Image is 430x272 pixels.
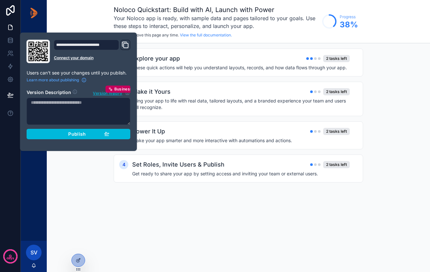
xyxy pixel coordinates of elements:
p: 9 [9,253,12,260]
a: Learn more about publishing [27,77,87,83]
h3: Your Noloco app is ready, with sample data and pages tailored to your goals. Use these steps to i... [114,14,319,30]
div: scrollable content [21,26,47,155]
h2: Version Description [27,89,71,96]
span: Version history [93,89,122,96]
p: Users can't see your changes until you publish. [27,70,131,76]
button: Version historyBusiness [93,89,130,96]
a: Connect your domain [54,55,131,61]
span: Learn more about publishing [27,77,79,83]
h1: Noloco Quickstart: Build with AI, Launch with Power [114,5,319,14]
img: App logo [30,8,37,18]
span: Business [114,87,133,92]
p: days [6,256,14,261]
a: View the full documentation. [180,33,232,37]
span: Progress [340,14,358,20]
span: 38 % [340,20,358,30]
span: You can remove this page any time. [114,33,179,37]
div: Domain and Custom Link [54,40,131,63]
span: Publish [68,131,86,137]
button: Publish [27,129,131,139]
span: SV [31,249,37,256]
